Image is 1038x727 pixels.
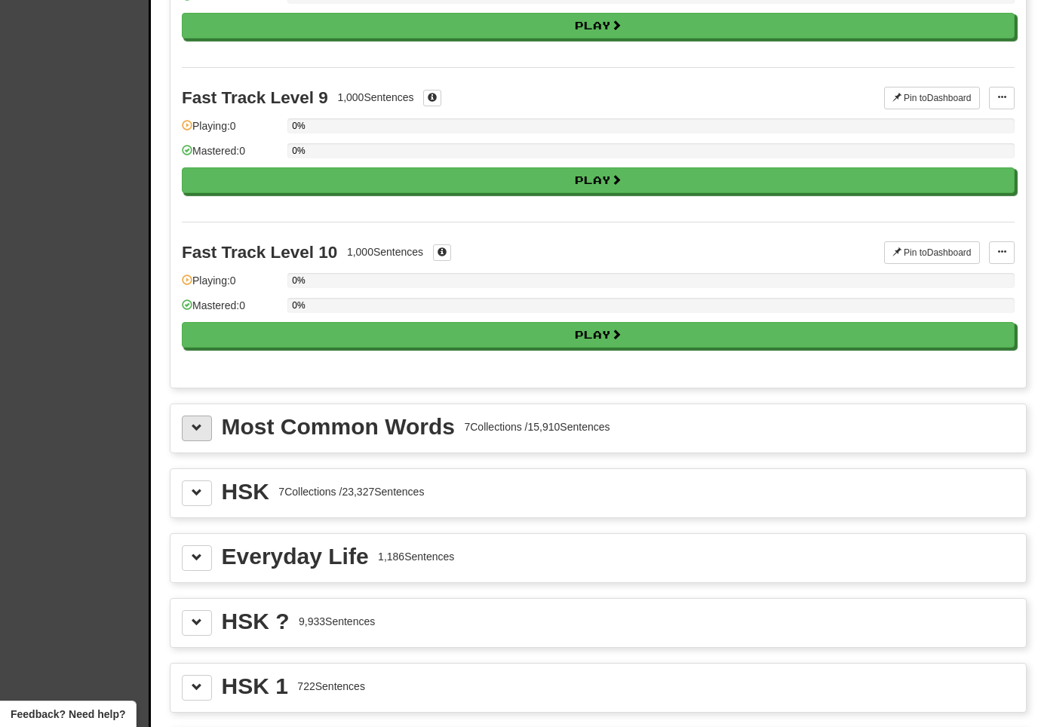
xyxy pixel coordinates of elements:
[182,322,1015,348] button: Play
[182,13,1015,38] button: Play
[378,549,454,564] div: 1,186 Sentences
[278,484,424,499] div: 7 Collections / 23,327 Sentences
[222,480,269,503] div: HSK
[182,298,280,323] div: Mastered: 0
[884,87,980,109] button: Pin toDashboard
[182,118,280,143] div: Playing: 0
[884,241,980,264] button: Pin toDashboard
[299,614,375,629] div: 9,933 Sentences
[182,88,328,107] div: Fast Track Level 9
[222,675,288,698] div: HSK 1
[222,610,290,633] div: HSK ?
[297,679,365,694] div: 722 Sentences
[182,167,1015,193] button: Play
[182,273,280,298] div: Playing: 0
[182,143,280,168] div: Mastered: 0
[222,545,369,568] div: Everyday Life
[182,243,337,262] div: Fast Track Level 10
[222,416,455,438] div: Most Common Words
[337,90,413,105] div: 1,000 Sentences
[464,419,610,434] div: 7 Collections / 15,910 Sentences
[11,707,125,722] span: Open feedback widget
[347,244,423,259] div: 1,000 Sentences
